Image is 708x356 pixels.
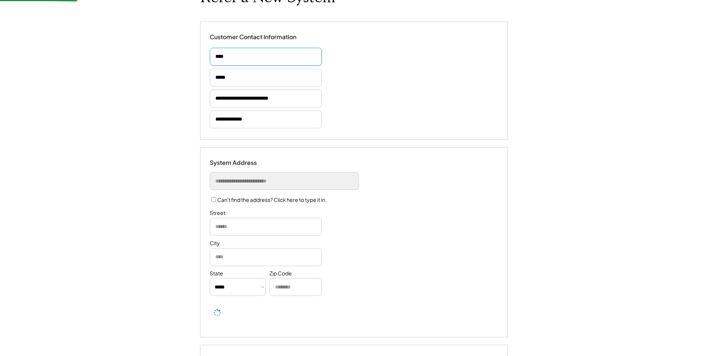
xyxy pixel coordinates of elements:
[217,196,327,203] label: Can't find the address? Click here to type it in.
[210,209,225,217] div: Street
[210,159,284,167] div: System Address
[210,240,220,247] div: City
[269,270,292,277] div: Zip Code
[210,33,296,41] div: Customer Contact Information
[210,270,223,277] div: State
